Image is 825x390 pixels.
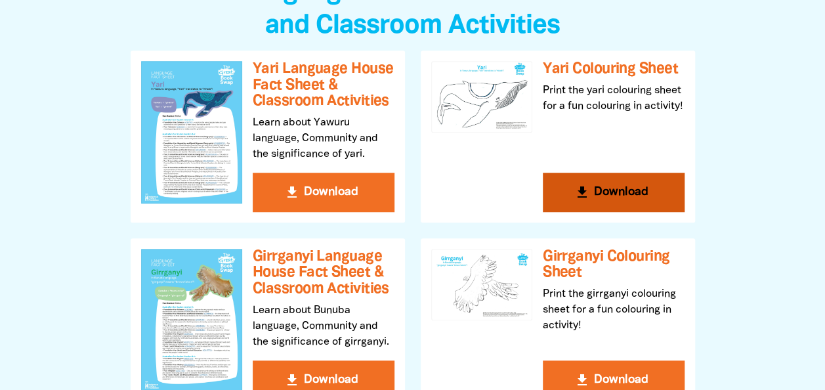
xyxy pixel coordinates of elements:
h3: Yari Colouring Sheet [543,61,685,77]
img: Yari Colouring Sheet [431,61,532,133]
i: get_app [574,372,590,388]
button: get_app Download [543,173,685,212]
h3: Yari Language House Fact Sheet & Classroom Activities [253,61,394,110]
img: Girrganyi Colouring Sheet [431,249,532,320]
i: get_app [284,372,300,388]
span: and Classroom Activities [265,14,560,38]
i: get_app [574,184,590,200]
button: get_app Download [253,173,394,212]
i: get_app [284,184,300,200]
h3: Girrganyi Language House Fact Sheet & Classroom Activities [253,249,394,297]
h3: Girrganyi Colouring Sheet [543,249,685,281]
img: Yari Language House Fact Sheet & Classroom Activities [141,61,242,204]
